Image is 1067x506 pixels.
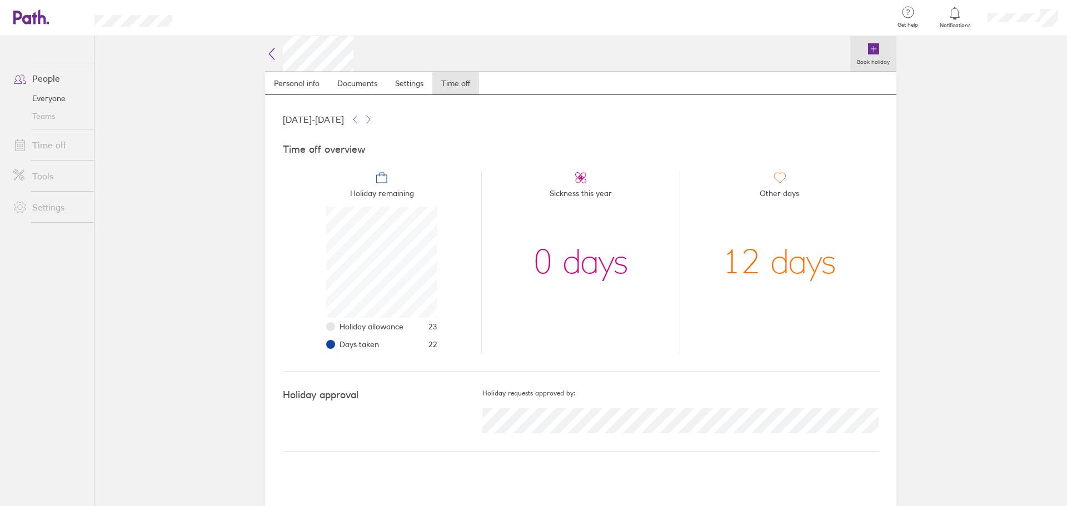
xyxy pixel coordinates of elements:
span: Get help [890,22,926,28]
a: Time off [4,134,94,156]
h4: Time off overview [283,144,879,156]
h4: Holiday approval [283,389,482,401]
a: Settings [4,196,94,218]
h5: Holiday requests approved by: [482,389,879,397]
span: Other days [760,184,799,207]
div: 12 days [722,207,836,318]
span: Notifications [937,22,973,29]
a: Documents [328,72,386,94]
a: Teams [4,107,94,125]
label: Book holiday [850,56,896,66]
span: 23 [428,322,437,331]
a: Settings [386,72,432,94]
span: 22 [428,340,437,349]
a: Tools [4,165,94,187]
div: 0 days [533,207,629,318]
span: Holiday remaining [350,184,414,207]
span: Days taken [340,340,379,349]
a: Personal info [265,72,328,94]
a: Notifications [937,6,973,29]
span: Sickness this year [550,184,612,207]
a: Everyone [4,89,94,107]
a: People [4,67,94,89]
span: Holiday allowance [340,322,403,331]
a: Book holiday [850,36,896,72]
a: Time off [432,72,479,94]
span: [DATE] - [DATE] [283,114,344,124]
